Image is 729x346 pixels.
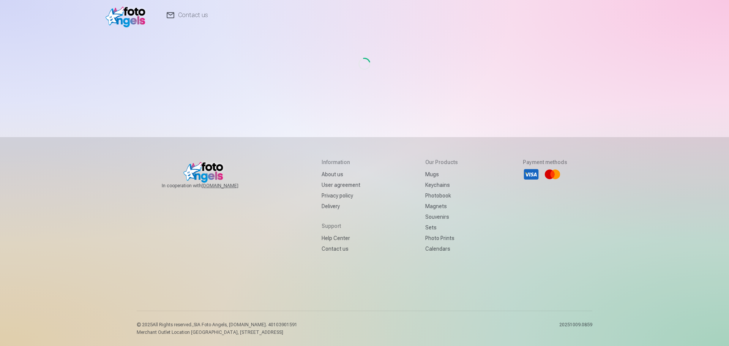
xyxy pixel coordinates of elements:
a: Calendars [425,243,458,254]
h5: Payment methods [523,158,567,166]
li: Visa [523,166,540,183]
a: About us [322,169,360,180]
p: 20251009.0859 [559,322,592,335]
a: Mugs [425,169,458,180]
a: Sets [425,222,458,233]
h5: Our products [425,158,458,166]
span: SIA Foto Angels, [DOMAIN_NAME]. 40103901591 [194,322,297,327]
span: In cooperation with [162,183,257,189]
a: Privacy policy [322,190,360,201]
a: [DOMAIN_NAME] [202,183,257,189]
h5: Information [322,158,360,166]
p: © 2025 All Rights reserved. , [137,322,297,328]
p: Merchant Outlet Location [GEOGRAPHIC_DATA], [STREET_ADDRESS] [137,329,297,335]
a: Photobook [425,190,458,201]
a: Help Center [322,233,360,243]
a: Photo prints [425,233,458,243]
a: User agreement [322,180,360,190]
a: Keychains [425,180,458,190]
h5: Support [322,222,360,230]
img: /v1 [106,3,149,27]
a: Delivery [322,201,360,212]
li: Mastercard [544,166,561,183]
a: Magnets [425,201,458,212]
a: Souvenirs [425,212,458,222]
a: Contact us [322,243,360,254]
